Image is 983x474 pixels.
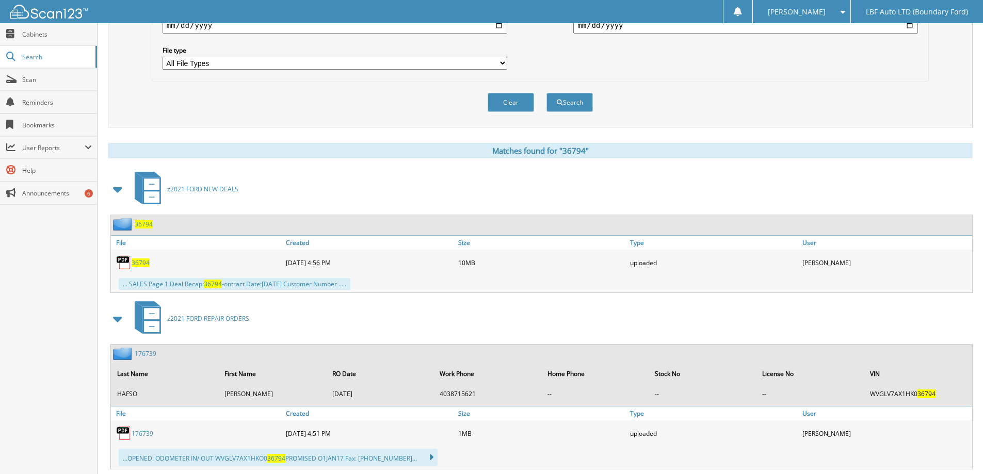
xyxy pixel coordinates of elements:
[488,93,534,112] button: Clear
[800,423,972,444] div: [PERSON_NAME]
[112,385,218,402] td: HAFSO
[119,449,438,466] div: ...OPENED. ODOMETER IN/ OUT WVGLV7AX1HKO0 PROMISED O1JAN17 Fax: [PHONE_NUMBER]...
[931,424,983,474] iframe: Chat Widget
[219,385,326,402] td: [PERSON_NAME]
[456,252,628,273] div: 10MB
[800,252,972,273] div: [PERSON_NAME]
[757,363,863,384] th: License No
[22,121,92,129] span: Bookmarks
[650,363,756,384] th: Stock No
[112,363,218,384] th: Last Name
[456,423,628,444] div: 1MB
[167,314,249,323] span: z2021 FORD REPAIR ORDERS
[283,423,456,444] div: [DATE] 4:51 PM
[627,406,800,420] a: Type
[650,385,756,402] td: --
[108,143,973,158] div: Matches found for "36794"
[113,347,135,360] img: folder2.png
[116,426,132,441] img: PDF.png
[128,298,249,339] a: z2021 FORD REPAIR ORDERS
[119,278,350,290] div: ... SALES Page 1 Deal Recap: -ontract Date:[DATE] Customer Number .....
[163,46,507,55] label: File type
[10,5,88,19] img: scan123-logo-white.svg
[283,252,456,273] div: [DATE] 4:56 PM
[128,169,238,209] a: z2021 FORD NEW DEALS
[456,406,628,420] a: Size
[135,349,156,358] a: 176739
[22,53,90,61] span: Search
[865,385,971,402] td: WVGLV7AX1HK0
[132,258,150,267] a: 36794
[800,406,972,420] a: User
[283,236,456,250] a: Created
[283,406,456,420] a: Created
[22,75,92,84] span: Scan
[542,385,649,402] td: --
[116,255,132,270] img: PDF.png
[757,385,863,402] td: --
[800,236,972,250] a: User
[135,220,153,228] a: 36794
[434,363,541,384] th: Work Phone
[111,406,283,420] a: File
[627,423,800,444] div: uploaded
[22,189,92,198] span: Announcements
[22,98,92,107] span: Reminders
[917,389,936,398] span: 36794
[113,218,135,231] img: folder2.png
[542,363,649,384] th: Home Phone
[204,280,222,288] span: 36794
[111,236,283,250] a: File
[434,385,541,402] td: 4038715621
[327,385,433,402] td: [DATE]
[573,17,918,34] input: end
[865,363,971,384] th: VIN
[22,143,85,152] span: User Reports
[163,17,507,34] input: start
[327,363,433,384] th: RO Date
[132,429,153,438] a: 176739
[768,9,826,15] span: [PERSON_NAME]
[627,252,800,273] div: uploaded
[546,93,593,112] button: Search
[22,166,92,175] span: Help
[267,454,285,463] span: 36794
[456,236,628,250] a: Size
[219,363,326,384] th: First Name
[866,9,968,15] span: LBF Auto LTD (Boundary Ford)
[22,30,92,39] span: Cabinets
[85,189,93,198] div: 6
[167,185,238,193] span: z2021 FORD NEW DEALS
[627,236,800,250] a: Type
